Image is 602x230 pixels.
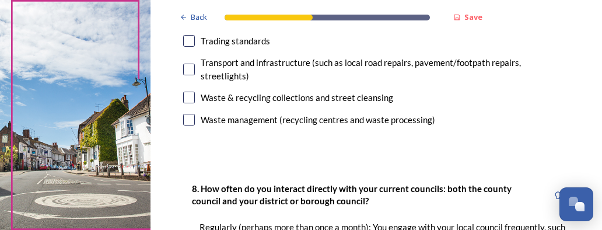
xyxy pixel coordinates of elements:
[201,113,435,127] div: Waste management (recycling centres and waste processing)
[191,12,207,23] span: Back
[559,187,593,221] button: Open Chat
[464,12,482,22] strong: Save
[201,91,393,104] div: Waste & recycling collections and street cleansing
[201,56,569,82] div: Transport and infrastructure (such as local road repairs, pavement/footpath repairs, streetlights)
[192,183,513,206] strong: 8. How often do you interact directly with your current councils: both the county council and you...
[201,34,270,48] div: Trading standards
